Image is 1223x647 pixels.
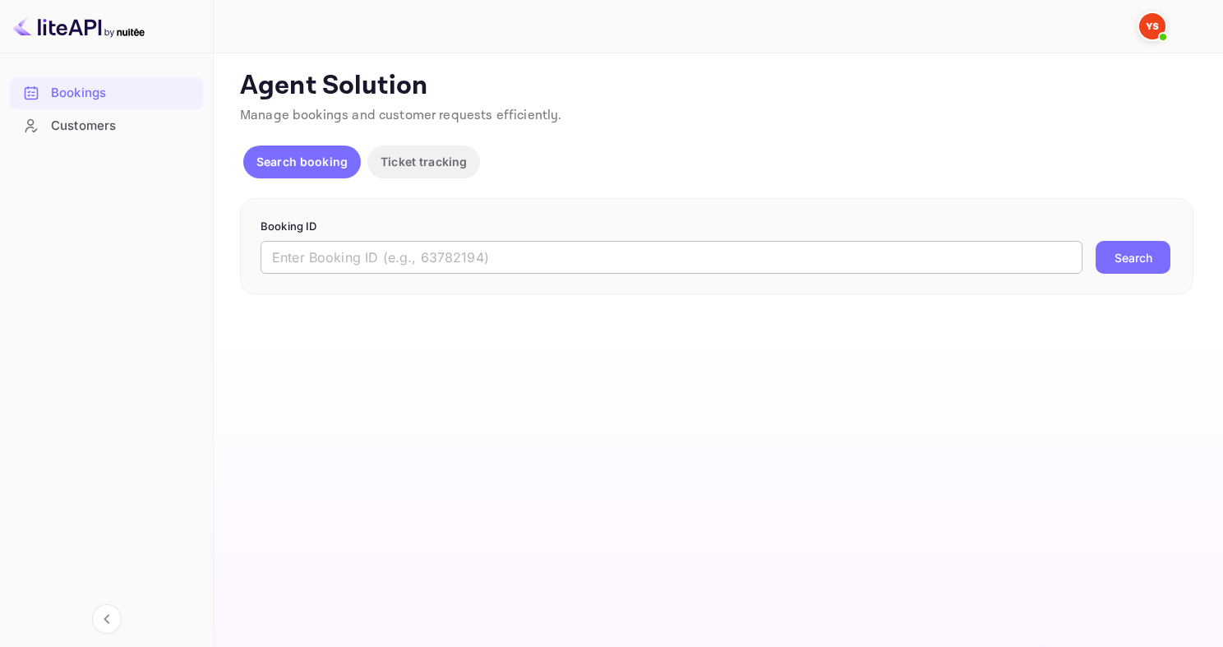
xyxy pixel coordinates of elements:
[240,107,562,124] span: Manage bookings and customer requests efficiently.
[1096,241,1170,274] button: Search
[10,77,203,109] div: Bookings
[10,110,203,142] div: Customers
[10,110,203,141] a: Customers
[261,219,1173,235] p: Booking ID
[1139,13,1165,39] img: Yandex Support
[51,84,195,103] div: Bookings
[51,117,195,136] div: Customers
[381,153,467,170] p: Ticket tracking
[261,241,1082,274] input: Enter Booking ID (e.g., 63782194)
[13,13,145,39] img: LiteAPI logo
[92,604,122,634] button: Collapse navigation
[256,153,348,170] p: Search booking
[10,77,203,108] a: Bookings
[240,70,1193,103] p: Agent Solution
